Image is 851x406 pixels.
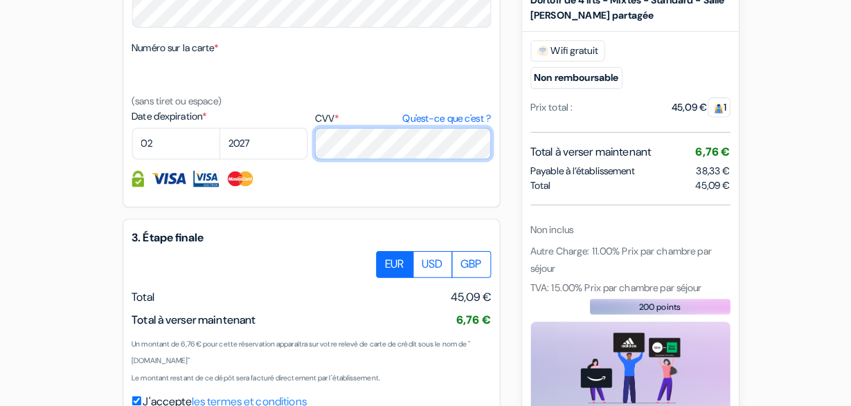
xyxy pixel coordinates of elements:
label: EUR [372,246,409,273]
span: Total à verser maintenant [523,140,642,157]
a: Qu'est-ce que c'est ? [397,109,484,123]
small: Le montant restant de ce dépôt sera facturé directement par l'établissement. [132,366,376,375]
span: 45,09 € [686,174,719,189]
span: TVA: 15.00% Prix par chambre par séjour [523,275,692,288]
label: USD [408,246,447,273]
span: Autre Charge: 11.00% Prix par chambre par séjour [523,239,701,268]
span: Wifi gratuit [523,39,596,59]
label: GBP [446,246,485,273]
span: 6,76 € [686,141,719,156]
small: Non remboursable [523,65,613,86]
h5: 3. Étape finale [132,226,485,239]
span: 1 [697,95,719,114]
span: Total à verser maintenant [132,306,254,321]
label: Numéro sur la carte [132,39,217,54]
label: Date d'expiration [132,107,305,122]
img: Visa [151,167,186,183]
a: les termes et conditions [191,387,304,401]
small: (sans tiret ou espace) [132,93,221,105]
img: Visa Electron [192,167,217,183]
div: Prix total : [523,98,565,112]
img: Information de carte de crédit entièrement encryptée et sécurisée [132,167,144,183]
span: 45,09 € [445,284,485,300]
img: Master Card [224,167,253,183]
img: gift_card_hero_new.png [573,326,670,396]
label: CVV [312,109,484,123]
div: 45,09 € [662,98,719,112]
img: free_wifi.svg [530,44,541,55]
span: Payable à l’établissement [523,160,626,174]
div: Non inclus [523,217,719,232]
img: guest.svg [703,100,713,111]
span: 200 points [630,294,671,306]
label: J'accepte [143,386,304,403]
span: Total [132,284,154,299]
small: Un montant de 6,76 € pour cette réservation apparaîtra sur votre relevé de carte de crédit sous l... [132,333,465,358]
span: 6,76 € [451,306,485,321]
span: 38,33 € [686,160,719,173]
span: Total [523,174,544,189]
div: Basic radio toggle button group [373,246,485,273]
